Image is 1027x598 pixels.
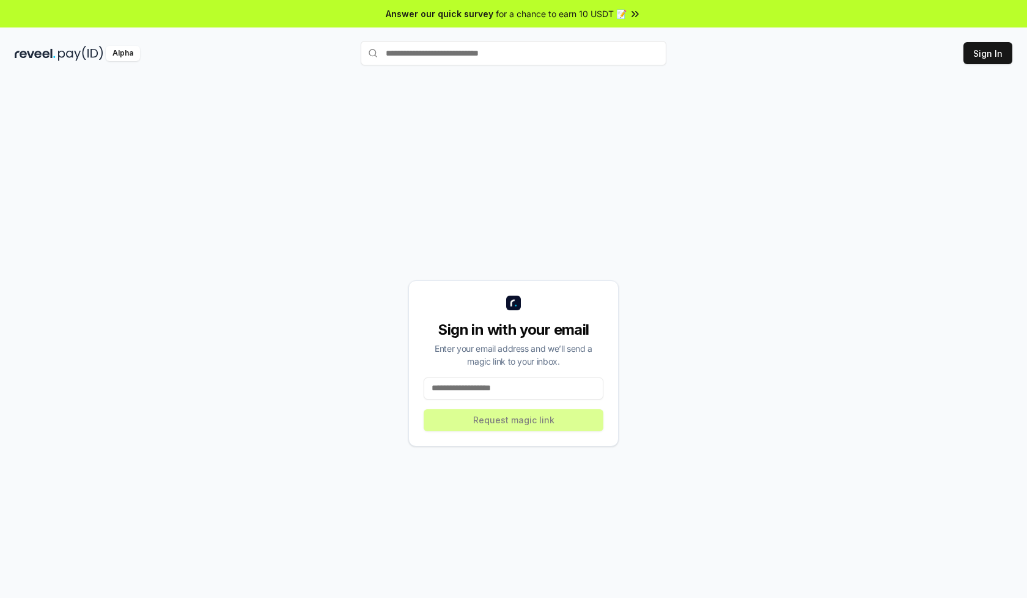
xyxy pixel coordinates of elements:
[496,7,627,20] span: for a chance to earn 10 USDT 📝
[963,42,1012,64] button: Sign In
[106,46,140,61] div: Alpha
[386,7,493,20] span: Answer our quick survey
[424,320,603,340] div: Sign in with your email
[506,296,521,310] img: logo_small
[15,46,56,61] img: reveel_dark
[58,46,103,61] img: pay_id
[424,342,603,368] div: Enter your email address and we’ll send a magic link to your inbox.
